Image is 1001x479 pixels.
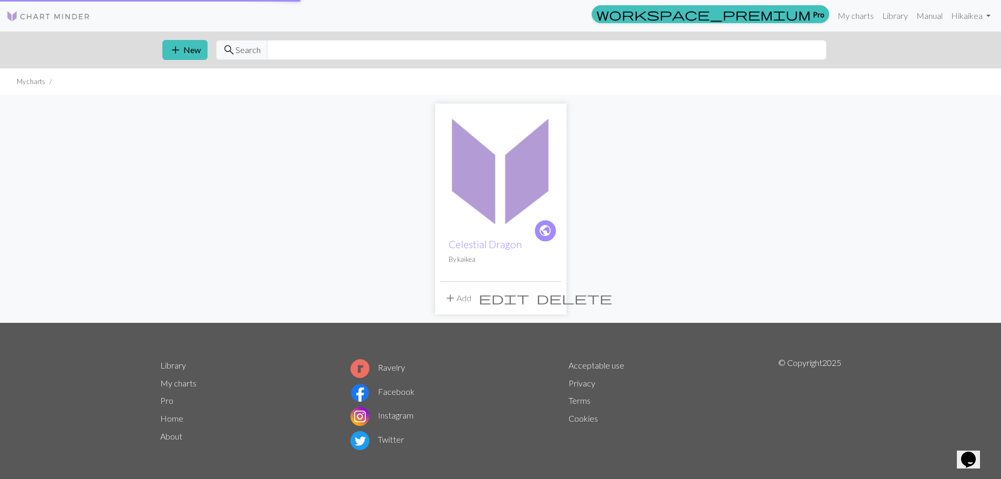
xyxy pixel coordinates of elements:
a: Pro [160,395,173,405]
p: By kaikea [449,254,553,264]
a: Pro [592,5,829,23]
button: Edit [475,288,533,308]
a: Library [878,5,912,26]
i: Edit [479,292,529,304]
a: Cookies [569,413,598,423]
a: Ravelry [350,362,405,372]
img: Celestial Dragon [440,109,561,230]
img: Twitter logo [350,431,369,450]
span: delete [536,291,612,305]
a: Twitter [350,434,404,444]
a: Terms [569,395,591,405]
img: Instagram logo [350,407,369,426]
a: public [534,219,557,242]
a: Celestial Dragon [449,238,522,250]
a: Celestial Dragon [440,163,561,173]
a: Privacy [569,378,595,388]
a: Home [160,413,183,423]
p: © Copyright 2025 [778,356,841,452]
iframe: chat widget [957,437,990,468]
a: My charts [160,378,197,388]
a: Manual [912,5,947,26]
a: Instagram [350,410,414,420]
img: Ravelry logo [350,359,369,378]
a: Hikaikea [947,5,995,26]
span: search [223,43,235,57]
a: Acceptable use [569,360,624,370]
span: workspace_premium [596,7,811,22]
i: public [539,220,552,241]
a: Facebook [350,386,415,396]
a: Library [160,360,186,370]
span: add [444,291,457,305]
span: add [169,43,182,57]
button: Delete [533,288,616,308]
img: Facebook logo [350,383,369,402]
button: Add [440,288,475,308]
span: public [539,222,552,239]
button: New [162,40,208,60]
span: Search [235,44,261,56]
span: edit [479,291,529,305]
li: My charts [17,77,45,87]
img: Logo [6,10,90,23]
a: My charts [833,5,878,26]
a: About [160,431,182,441]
